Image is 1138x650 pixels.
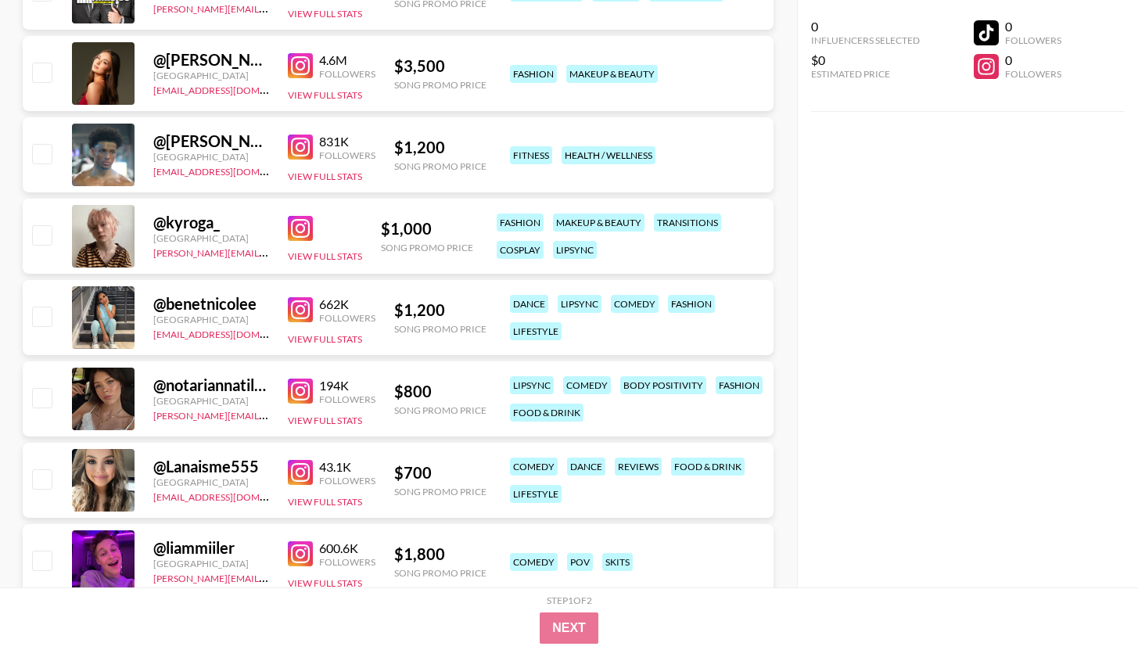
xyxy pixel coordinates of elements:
div: Song Promo Price [394,486,486,497]
div: $ 1,200 [394,300,486,320]
div: fitness [510,146,552,164]
a: [EMAIL_ADDRESS][DOMAIN_NAME] [153,81,311,96]
button: View Full Stats [288,496,362,508]
div: 0 [1005,19,1061,34]
div: $0 [811,52,920,68]
div: @ liammiiler [153,538,269,558]
div: 194K [319,378,375,393]
img: Instagram [288,541,313,566]
div: transitions [654,214,721,232]
div: @ [PERSON_NAME] [153,131,269,151]
div: health / wellness [562,146,655,164]
iframe: Drift Widget Chat Controller [1060,572,1119,631]
div: 0 [1005,52,1061,68]
div: [GEOGRAPHIC_DATA] [153,232,269,244]
div: 831K [319,134,375,149]
div: Estimated Price [811,68,920,80]
div: Followers [319,393,375,405]
div: $ 1,000 [381,219,473,239]
div: Song Promo Price [394,567,486,579]
div: lifestyle [510,485,562,503]
button: View Full Stats [288,333,362,345]
div: comedy [563,376,611,394]
div: 4.6M [319,52,375,68]
div: Followers [1005,34,1061,46]
div: 43.1K [319,459,375,475]
div: @ [PERSON_NAME].[PERSON_NAME] [153,50,269,70]
div: fashion [716,376,763,394]
div: @ kyroga_ [153,213,269,232]
div: comedy [510,553,558,571]
a: [PERSON_NAME][EMAIL_ADDRESS][DOMAIN_NAME] [153,407,385,422]
div: lipsync [553,241,597,259]
img: Instagram [288,216,313,241]
div: food & drink [510,404,583,422]
div: [GEOGRAPHIC_DATA] [153,476,269,488]
div: makeup & beauty [553,214,644,232]
img: Instagram [288,297,313,322]
div: Influencers Selected [811,34,920,46]
a: [EMAIL_ADDRESS][DOMAIN_NAME] [153,488,311,503]
div: Song Promo Price [394,404,486,416]
div: Followers [319,149,375,161]
div: @ Lanaisme555 [153,457,269,476]
button: Next [540,612,598,644]
div: Song Promo Price [381,242,473,253]
button: View Full Stats [288,8,362,20]
div: 0 [811,19,920,34]
div: lifestyle [510,322,562,340]
div: $ 3,500 [394,56,486,76]
div: Followers [319,68,375,80]
div: [GEOGRAPHIC_DATA] [153,558,269,569]
div: $ 700 [394,463,486,483]
div: comedy [611,295,659,313]
div: reviews [615,458,662,476]
div: food & drink [671,458,745,476]
button: View Full Stats [288,415,362,426]
div: body positivity [620,376,706,394]
div: 600.6K [319,540,375,556]
div: dance [567,458,605,476]
div: pov [567,553,593,571]
div: Song Promo Price [394,79,486,91]
button: View Full Stats [288,577,362,589]
img: Instagram [288,135,313,160]
img: Instagram [288,460,313,485]
div: Followers [319,475,375,487]
button: View Full Stats [288,89,362,101]
div: [GEOGRAPHIC_DATA] [153,151,269,163]
div: makeup & beauty [566,65,658,83]
div: Followers [1005,68,1061,80]
div: comedy [510,458,558,476]
img: Instagram [288,53,313,78]
div: $ 1,200 [394,138,486,157]
div: [GEOGRAPHIC_DATA] [153,70,269,81]
div: @ benetnicolee [153,294,269,314]
div: Step 1 of 2 [547,594,592,606]
div: skits [602,553,633,571]
div: lipsync [558,295,601,313]
a: [PERSON_NAME][EMAIL_ADDRESS][DOMAIN_NAME] [153,244,385,259]
a: [PERSON_NAME][EMAIL_ADDRESS][DOMAIN_NAME] [153,569,385,584]
div: [GEOGRAPHIC_DATA] [153,314,269,325]
div: Followers [319,312,375,324]
div: dance [510,295,548,313]
div: Followers [319,556,375,568]
div: fashion [668,295,715,313]
a: [EMAIL_ADDRESS][DOMAIN_NAME] [153,163,311,178]
img: Instagram [288,379,313,404]
button: View Full Stats [288,250,362,262]
div: [GEOGRAPHIC_DATA] [153,395,269,407]
button: View Full Stats [288,171,362,182]
div: Song Promo Price [394,323,486,335]
a: [EMAIL_ADDRESS][DOMAIN_NAME] [153,325,311,340]
div: fashion [497,214,544,232]
div: 662K [319,296,375,312]
div: @ notariannatilley [153,375,269,395]
div: fashion [510,65,557,83]
div: cosplay [497,241,544,259]
div: $ 800 [394,382,486,401]
div: lipsync [510,376,554,394]
div: $ 1,800 [394,544,486,564]
div: Song Promo Price [394,160,486,172]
